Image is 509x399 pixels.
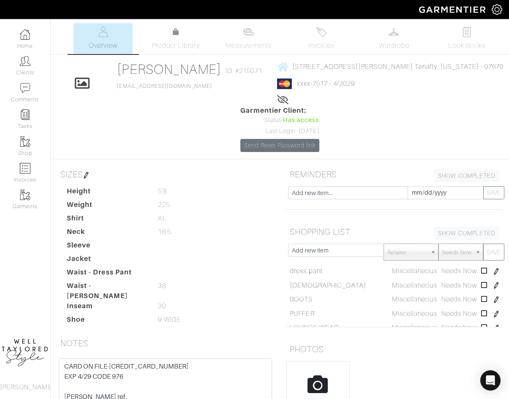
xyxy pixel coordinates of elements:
div: Open Intercom Messenger [480,370,501,391]
a: BOOTS [290,294,313,304]
img: clients-icon-6bae9207a08558b7cb47a8932f037763ab4055f8c8b6bfacd5dc20c3e0201464.png [20,56,30,66]
span: 5'8 [158,186,166,196]
span: Needs Now [441,267,477,275]
img: pen-cf24a1663064a2ec1b9c1bd2387e9de7a2fa800b781884d57f21acf72779bad2.png [493,282,500,289]
span: Wardrobe [379,41,409,51]
a: Overview [73,23,133,54]
span: [STREET_ADDRESS][PERSON_NAME] Tenafly, [US_STATE] - 07670 [292,63,504,71]
span: 225 [158,200,169,210]
img: orders-27d20c2124de7fd6de4e0e44c1d41de31381a507db9b33961299e4e07d508b8c.svg [316,27,327,37]
span: Miscellaneous [392,296,437,303]
a: SHOW COMPLETED [434,169,499,182]
img: pen-cf24a1663064a2ec1b9c1bd2387e9de7a2fa800b781884d57f21acf72779bad2.png [493,311,500,318]
span: Garmentier Client: [240,106,319,116]
a: Invoices [292,23,351,54]
input: Add new item... [288,186,408,199]
img: wardrobe-487a4870c1b7c33e795ec22d11cfc2ed9d08956e64fb3008fe2437562e282088.svg [389,27,399,37]
dt: Sleeve [60,240,152,254]
span: 30 [158,301,166,311]
dt: Waist - Dress Pant [60,267,152,281]
img: gear-icon-white-bd11855cb880d31180b6d7d6211b90ccbf57a29d726f0c71d8c61bd08dd39cc2.png [492,4,502,15]
span: Needs Now [441,296,477,303]
span: Miscellaneous [392,310,437,318]
span: XL [158,213,166,223]
span: Invoices [308,41,334,51]
span: Overview [89,41,117,51]
span: Look Books [448,41,486,51]
input: Add new item [288,244,384,257]
span: Has access [283,116,319,125]
dt: Inseam [60,301,152,315]
h5: PHOTOS [286,341,503,358]
h5: SHOPPING LIST [286,223,503,240]
dt: Waist - [PERSON_NAME] [60,281,152,301]
dt: Weight [60,200,152,213]
div: Status: [240,116,319,125]
span: Measurements [226,41,272,51]
button: SAVE [483,244,504,261]
a: LOUNGE WEAR [290,323,338,333]
span: ID: #215071 [226,66,262,76]
span: Product Library [152,41,200,51]
a: [PERSON_NAME] [117,62,221,77]
dt: Neck [60,227,152,240]
img: measurements-466bbee1fd09ba9460f595b01e5d73f9e2bff037440d3c8f018324cb6cdf7a4a.svg [243,27,254,37]
a: dress pant [290,266,323,276]
h5: NOTES [57,335,274,352]
a: Send Reset Password link [240,139,319,152]
dt: Height [60,186,152,200]
img: todo-9ac3debb85659649dc8f770b8b6100bb5dab4b48dedcbae339e5042a72dfd3cc.svg [461,27,472,37]
a: SHOW COMPLETED [434,227,499,240]
img: pen-cf24a1663064a2ec1b9c1bd2387e9de7a2fa800b781884d57f21acf72779bad2.png [493,296,500,303]
img: reminder-icon-8004d30b9f0a5d33ae49ab947aed9ed385cf756f9e5892f1edd6e32f2345188e.png [20,109,30,120]
img: orders-icon-0abe47150d42831381b5fb84f609e132dff9fe21cb692f30cb5eec754e2cba89.png [20,163,30,174]
h5: REMINDERS [286,166,503,183]
h5: SIZES [57,166,274,183]
span: 9 WIDE [158,315,180,325]
dt: Shoe [60,315,152,328]
span: Retailer [387,244,427,261]
span: Needs Now [441,310,477,318]
span: Miscellaneous [392,324,437,331]
span: Miscellaneous [392,267,437,275]
a: PUFFER [290,309,314,319]
span: Needs Now [441,282,477,289]
dt: Shirt [60,213,152,227]
img: dashboard-icon-dbcd8f5a0b271acd01030246c82b418ddd0df26cd7fceb0bd07c9910d44c42f6.png [20,29,30,40]
a: Product Library [146,27,205,51]
button: SAVE [483,186,504,199]
dt: Jacket [60,254,152,267]
img: garmentier-logo-header-white-b43fb05a5012e4ada735d5af1a66efaba907eab6374d6393d1fbf88cb4ef424d.png [415,2,492,17]
img: pen-cf24a1663064a2ec1b9c1bd2387e9de7a2fa800b781884d57f21acf72779bad2.png [493,268,500,275]
img: comment-icon-a0a6a9ef722e966f86d9cbdc48e553b5cf19dbc54f86b18d962a5391bc8f6eb6.png [20,83,30,93]
a: Measurements [219,23,278,54]
span: Needs Now [441,324,477,331]
img: pen-cf24a1663064a2ec1b9c1bd2387e9de7a2fa800b781884d57f21acf72779bad2.png [493,325,500,331]
span: Miscellaneous [392,282,437,289]
a: Look Books [437,23,496,54]
img: garments-icon-b7da505a4dc4fd61783c78ac3ca0ef83fa9d6f193b1c9dc38574b1d14d53ca28.png [20,136,30,147]
a: Wardrobe [365,23,424,54]
img: garments-icon-b7da505a4dc4fd61783c78ac3ca0ef83fa9d6f193b1c9dc38574b1d14d53ca28.png [20,190,30,200]
a: [EMAIL_ADDRESS][DOMAIN_NAME] [117,83,212,89]
span: 38 [158,281,166,291]
a: [STREET_ADDRESS][PERSON_NAME] Tenafly, [US_STATE] - 07670 [277,61,504,72]
span: Needs Now [442,244,472,261]
img: pen-cf24a1663064a2ec1b9c1bd2387e9de7a2fa800b781884d57f21acf72779bad2.png [83,172,90,179]
a: [DEMOGRAPHIC_DATA] [290,280,366,290]
img: basicinfo-40fd8af6dae0f16599ec9e87c0ef1c0a1fdea2edbe929e3d69a839185d80c458.svg [98,27,109,37]
div: Last Login: [DATE] [240,127,319,136]
span: 16.5 [158,227,171,237]
a: xxxx-7517 - 4/2029 [297,80,355,87]
img: mastercard-2c98a0d54659f76b027c6839bea21931c3e23d06ea5b2b5660056f2e14d2f154.png [277,79,292,89]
